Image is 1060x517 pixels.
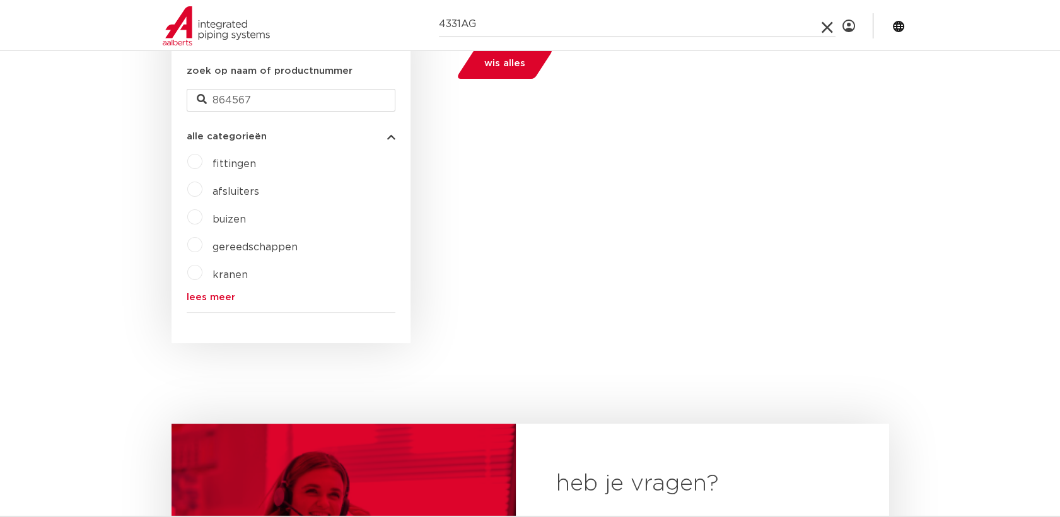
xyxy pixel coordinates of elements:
[187,89,395,112] input: zoeken
[213,187,259,197] a: afsluiters
[484,54,525,74] span: wis alles
[213,270,248,280] a: kranen
[187,132,267,141] span: alle categorieën
[213,242,298,252] a: gereedschappen
[187,132,395,141] button: alle categorieën
[187,293,395,302] a: lees meer
[213,159,256,169] a: fittingen
[556,469,849,499] h2: heb je vragen?
[187,64,352,79] label: zoek op naam of productnummer
[439,12,836,37] input: zoeken...
[213,214,246,224] a: buizen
